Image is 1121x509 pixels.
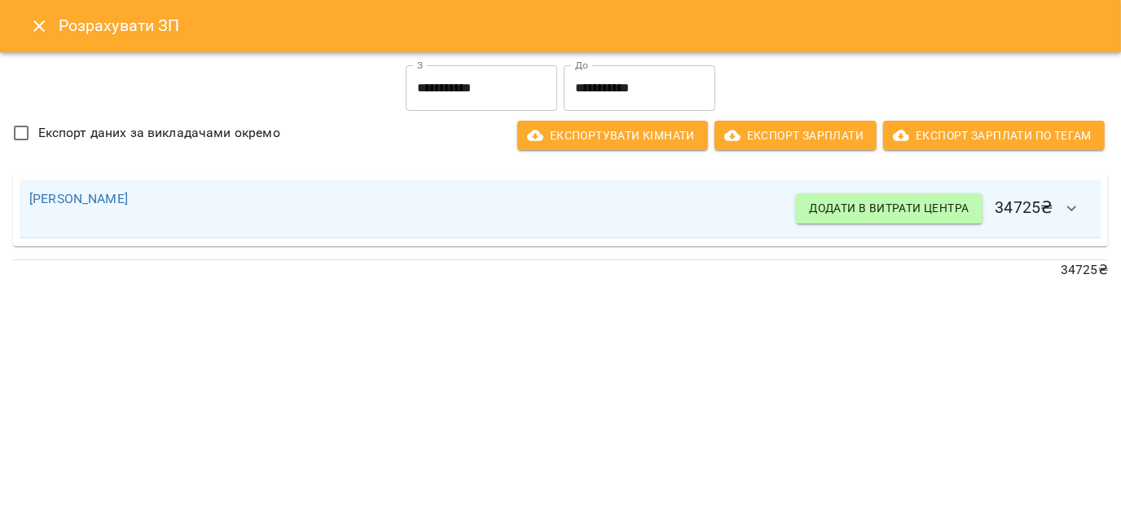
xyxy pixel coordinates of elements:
[38,123,280,143] span: Експорт даних за викладачами окремо
[517,121,708,150] button: Експортувати кімнати
[728,126,864,145] span: Експорт Зарплати
[796,193,982,223] button: Додати в витрати центра
[714,121,877,150] button: Експорт Зарплати
[530,126,695,145] span: Експортувати кімнати
[59,13,1101,38] h6: Розрахувати ЗП
[796,189,1092,228] h6: 34725 ₴
[20,7,59,46] button: Close
[809,198,969,218] span: Додати в витрати центра
[29,191,128,206] a: [PERSON_NAME]
[883,121,1105,150] button: Експорт Зарплати по тегам
[896,126,1092,145] span: Експорт Зарплати по тегам
[13,260,1108,280] p: 34725 ₴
